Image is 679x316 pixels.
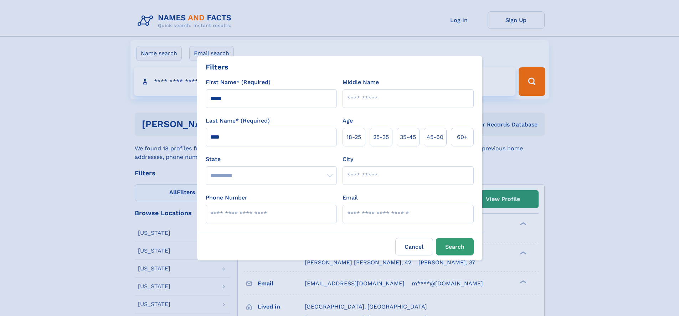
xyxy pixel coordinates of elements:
label: Cancel [395,238,433,255]
button: Search [436,238,474,255]
span: 45‑60 [427,133,443,141]
span: 35‑45 [400,133,416,141]
label: City [343,155,353,164]
label: Middle Name [343,78,379,87]
label: Email [343,193,358,202]
label: Last Name* (Required) [206,116,270,125]
label: State [206,155,337,164]
label: Phone Number [206,193,247,202]
span: 18‑25 [346,133,361,141]
div: Filters [206,62,228,72]
span: 60+ [457,133,468,141]
span: 25‑35 [373,133,389,141]
label: Age [343,116,353,125]
label: First Name* (Required) [206,78,271,87]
